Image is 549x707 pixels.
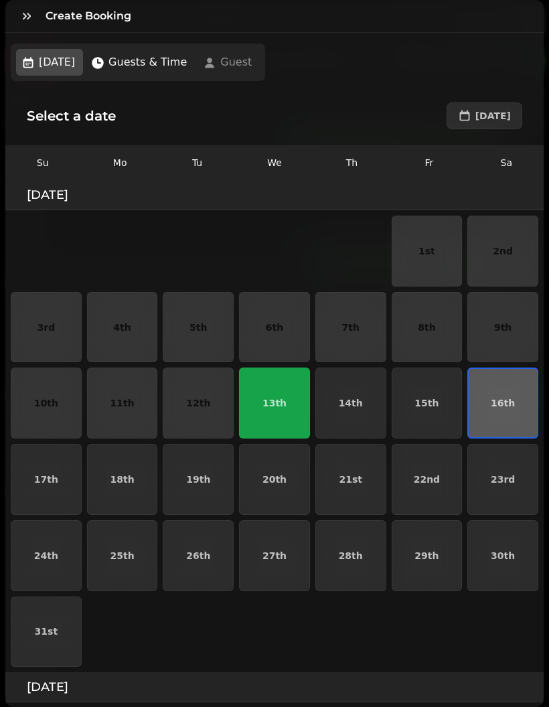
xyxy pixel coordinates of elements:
button: 25th [87,520,158,591]
span: [DATE] [475,111,511,121]
button: 2nd [467,216,538,287]
p: 22nd [414,475,440,484]
h2: Select a date [27,106,269,125]
p: 18th [110,475,134,484]
p: 4th [113,323,131,332]
span: Guest [220,54,252,70]
p: 29th [414,551,439,560]
p: 30th [491,551,515,560]
p: 11th [110,398,134,408]
p: 26th [186,551,210,560]
p: 9th [494,323,512,332]
p: 13th [262,398,287,408]
button: 18th [87,444,158,515]
p: 5th [189,323,207,332]
h3: [DATE] [27,678,522,696]
button: 22nd [392,444,463,515]
div: We [237,156,311,169]
p: 2nd [493,246,513,256]
button: 7th [315,292,386,363]
button: 13th [239,368,310,439]
p: 8th [418,323,435,332]
button: 15th [392,368,463,439]
p: 21st [339,475,362,484]
p: 12th [186,398,210,408]
div: Su [5,156,80,169]
p: 23rd [491,475,515,484]
button: 4th [87,292,158,363]
h3: Create Booking [46,8,137,24]
p: 10th [34,398,58,408]
p: 24th [34,551,58,560]
button: 30th [467,520,538,591]
button: 23rd [467,444,538,515]
button: 1st [392,216,463,287]
button: 16th [467,368,538,439]
button: 20th [239,444,310,515]
p: 16th [491,398,515,408]
button: 6th [239,292,310,363]
p: 19th [186,475,210,484]
p: 6th [266,323,283,332]
h3: [DATE] [27,185,522,204]
button: 24th [11,520,82,591]
button: 11th [87,368,158,439]
p: 7th [342,323,360,332]
p: 1st [418,246,435,256]
p: 28th [339,551,363,560]
p: 14th [339,398,363,408]
button: 19th [163,444,234,515]
p: 25th [110,551,134,560]
div: Mo [82,156,157,169]
button: 29th [392,520,463,591]
button: 28th [315,520,386,591]
p: 20th [262,475,287,484]
button: 3rd [11,292,82,363]
button: 31st [11,597,82,667]
span: [DATE] [39,54,75,70]
button: 21st [315,444,386,515]
div: Th [315,156,389,169]
button: 8th [392,292,463,363]
p: 17th [34,475,58,484]
button: 9th [467,292,538,363]
button: 12th [163,368,234,439]
button: 10th [11,368,82,439]
span: Guests & Time [108,54,187,70]
div: Fr [392,156,466,169]
div: Tu [160,156,234,169]
button: 5th [163,292,234,363]
p: 27th [262,551,287,560]
button: 27th [239,520,310,591]
p: 3rd [37,323,56,332]
button: 26th [163,520,234,591]
button: [DATE] [447,102,522,129]
button: 14th [315,368,386,439]
div: Sa [469,156,544,169]
p: 31st [35,627,58,636]
button: 17th [11,444,82,515]
p: 15th [414,398,439,408]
